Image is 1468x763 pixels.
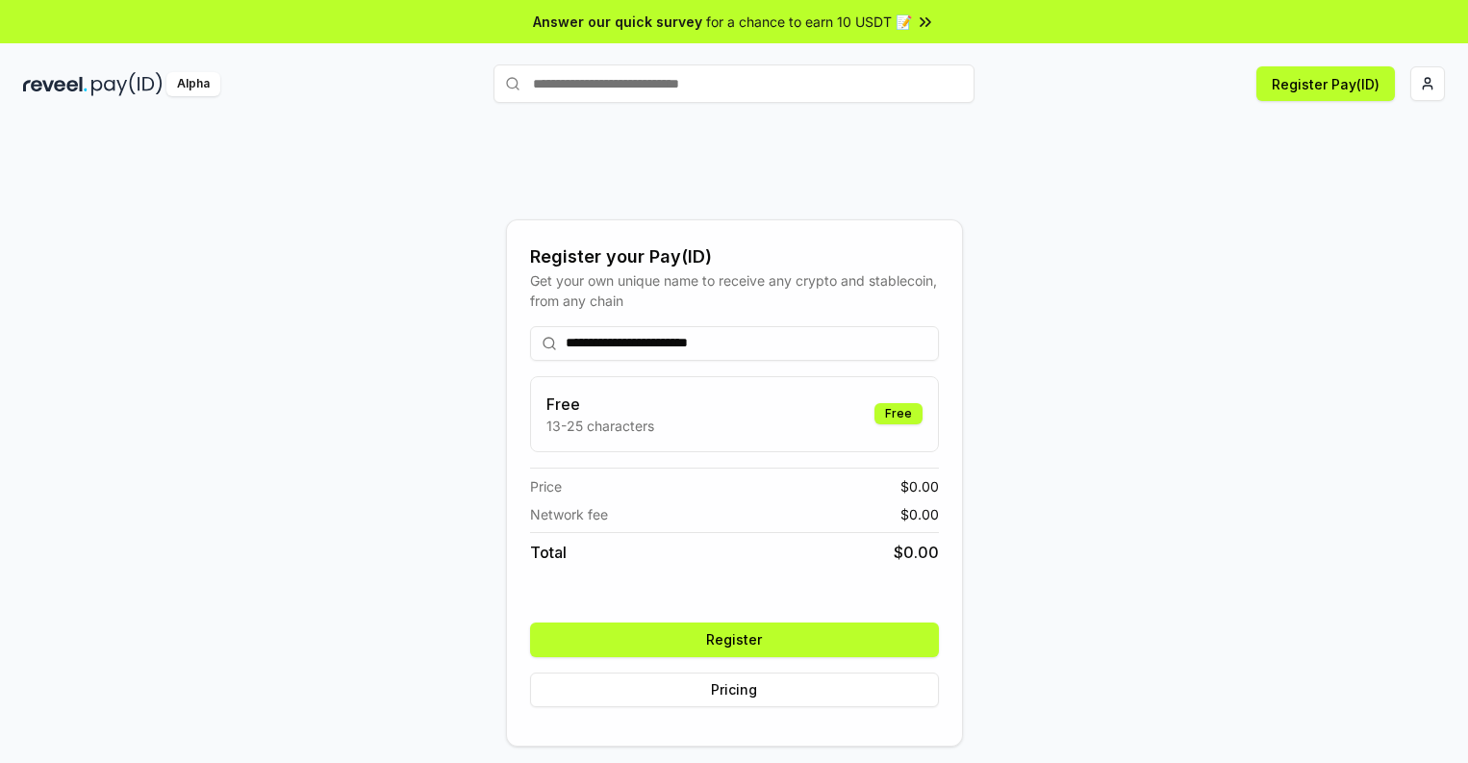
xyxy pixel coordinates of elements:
[533,12,702,32] span: Answer our quick survey
[530,504,608,524] span: Network fee
[706,12,912,32] span: for a chance to earn 10 USDT 📝
[1256,66,1395,101] button: Register Pay(ID)
[900,504,939,524] span: $ 0.00
[530,623,939,657] button: Register
[166,72,220,96] div: Alpha
[894,541,939,564] span: $ 0.00
[530,270,939,311] div: Get your own unique name to receive any crypto and stablecoin, from any chain
[530,476,562,496] span: Price
[546,416,654,436] p: 13-25 characters
[546,393,654,416] h3: Free
[91,72,163,96] img: pay_id
[874,403,923,424] div: Free
[530,243,939,270] div: Register your Pay(ID)
[900,476,939,496] span: $ 0.00
[23,72,88,96] img: reveel_dark
[530,673,939,707] button: Pricing
[530,541,567,564] span: Total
